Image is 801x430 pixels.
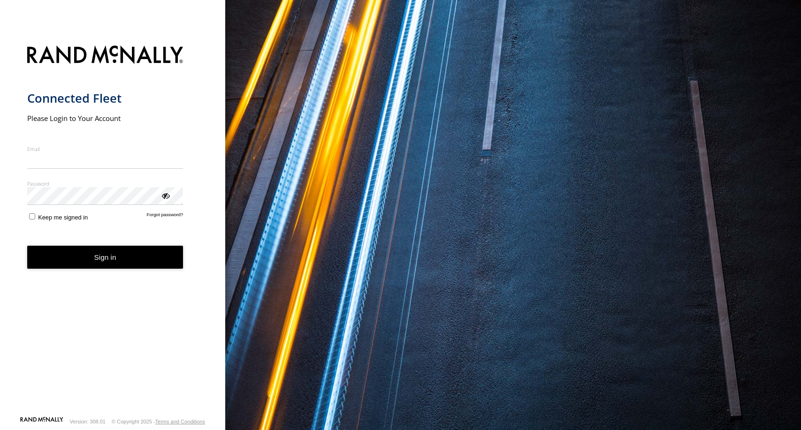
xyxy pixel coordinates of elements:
label: Password [27,180,183,187]
a: Visit our Website [20,417,63,426]
h1: Connected Fleet [27,91,183,106]
div: Version: 308.01 [70,419,106,424]
label: Email [27,145,183,152]
div: © Copyright 2025 - [112,419,205,424]
span: Keep me signed in [38,214,88,221]
img: Rand McNally [27,44,183,68]
div: ViewPassword [160,190,170,200]
form: main [27,40,198,416]
input: Keep me signed in [29,213,35,219]
h2: Please Login to Your Account [27,113,183,123]
button: Sign in [27,246,183,269]
a: Terms and Conditions [155,419,205,424]
a: Forgot password? [147,212,183,221]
